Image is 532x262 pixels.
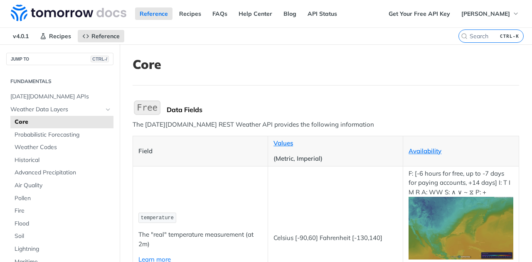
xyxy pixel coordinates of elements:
span: Reference [91,32,120,40]
a: Fire [10,205,113,217]
a: Recipes [35,30,76,42]
a: Advanced Precipitation [10,167,113,179]
span: [DATE][DOMAIN_NAME] APIs [10,93,111,101]
a: Air Quality [10,179,113,192]
a: FAQs [208,7,232,20]
span: Historical [15,156,111,164]
button: JUMP TOCTRL-/ [6,53,113,65]
a: Weather Codes [10,141,113,154]
span: Pollen [15,194,111,203]
a: Help Center [234,7,277,20]
span: Lightning [15,245,111,253]
kbd: CTRL-K [498,32,521,40]
div: Data Fields [167,105,519,114]
span: Air Quality [15,181,111,190]
h2: Fundamentals [6,78,113,85]
a: Probabilistic Forecasting [10,129,113,141]
a: Core [10,116,113,128]
span: Core [15,118,111,126]
button: Hide subpages for Weather Data Layers [105,106,111,113]
span: temperature [141,215,174,221]
p: The "real" temperature measurement (at 2m) [138,230,262,249]
p: The [DATE][DOMAIN_NAME] REST Weather API provides the following information [133,120,519,130]
span: Expand image [409,224,513,232]
img: Tomorrow.io Weather API Docs [11,5,126,21]
a: Lightning [10,243,113,255]
span: Flood [15,220,111,228]
span: Recipes [49,32,71,40]
span: Weather Codes [15,143,111,152]
a: Get Your Free API Key [384,7,455,20]
svg: Search [461,33,468,39]
a: API Status [303,7,342,20]
a: Soil [10,230,113,242]
p: Celsius [-90,60] Fahrenheit [-130,140] [273,233,397,243]
a: Reference [78,30,124,42]
span: Soil [15,232,111,240]
a: Historical [10,154,113,167]
a: Blog [279,7,301,20]
a: Weather Data LayersHide subpages for Weather Data Layers [6,103,113,116]
span: v4.0.1 [8,30,33,42]
span: Probabilistic Forecasting [15,131,111,139]
p: Field [138,147,262,156]
span: CTRL-/ [91,56,109,62]
button: [PERSON_NAME] [457,7,524,20]
span: Weather Data Layers [10,105,103,114]
span: Advanced Precipitation [15,169,111,177]
a: Recipes [175,7,206,20]
span: [PERSON_NAME] [461,10,510,17]
a: Pollen [10,192,113,205]
a: Availability [409,147,441,155]
h1: Core [133,57,519,72]
a: Values [273,139,293,147]
a: Reference [135,7,172,20]
p: F: [-6 hours for free, up to -7 days for paying accounts, +14 days] I: T I M R A: WW S: ∧ ∨ ~ ⧖ P: + [409,169,513,260]
a: [DATE][DOMAIN_NAME] APIs [6,91,113,103]
a: Flood [10,218,113,230]
span: Fire [15,207,111,215]
p: (Metric, Imperial) [273,154,397,164]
